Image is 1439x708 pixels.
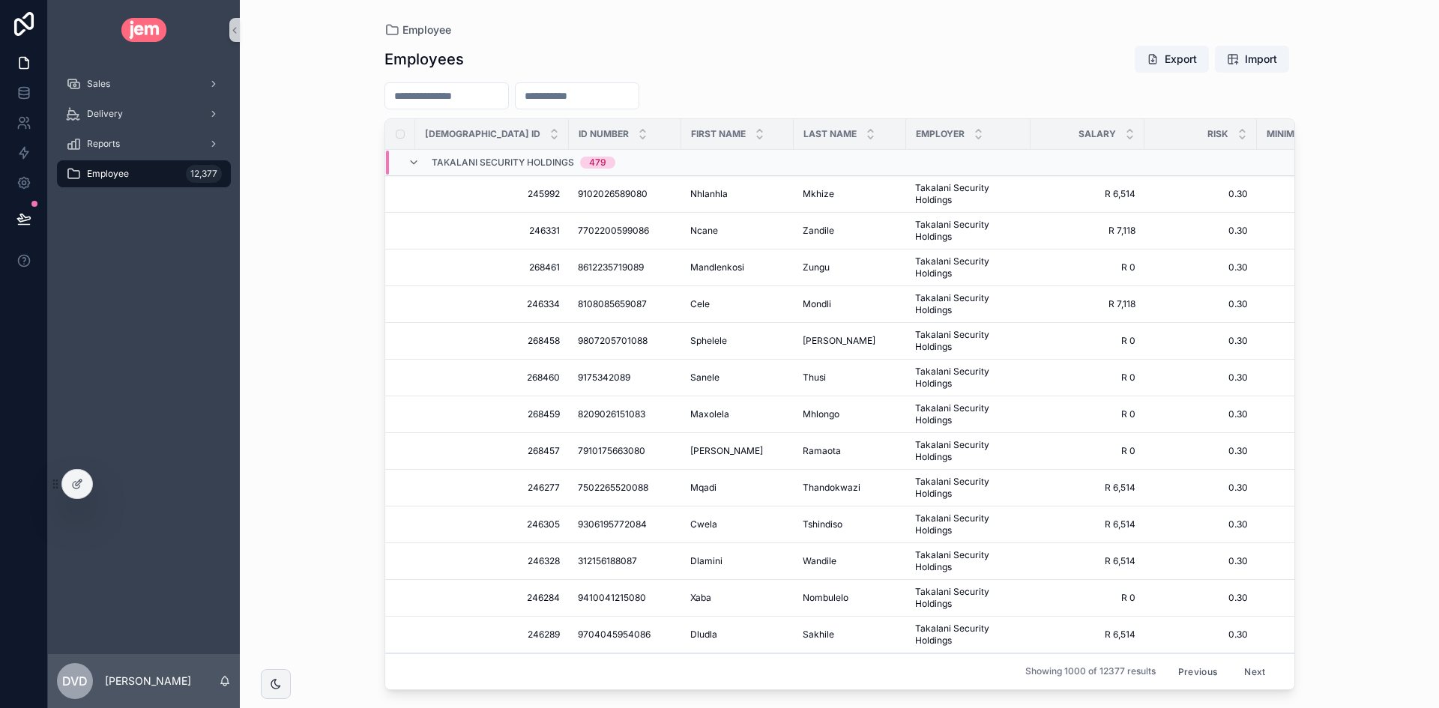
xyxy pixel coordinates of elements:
[433,188,560,200] span: 245992
[915,623,1022,647] a: Takalani Security Holdings
[915,549,1022,573] a: Takalani Security Holdings
[803,372,826,384] span: Thusi
[690,225,718,237] span: Ncane
[915,182,1022,206] span: Takalani Security Holdings
[690,445,763,457] span: [PERSON_NAME]
[186,165,222,183] div: 12,377
[578,298,672,310] a: 8108085659087
[578,592,646,604] span: 9410041215080
[690,261,744,273] span: Mandlenkosi
[578,261,672,273] a: 8612235719089
[915,439,1022,463] a: Takalani Security Holdings
[690,335,727,347] span: Sphelele
[1266,225,1408,237] a: 6 Months
[87,168,129,180] span: Employee
[1266,482,1408,494] span: 6 Months
[1079,128,1116,140] span: Salary
[1153,408,1248,420] a: 0.30
[803,298,897,310] a: Mondli
[690,518,717,530] span: Cwela
[690,298,785,310] a: Cele
[1266,445,1408,457] span: 6 Months
[690,372,785,384] a: Sanele
[915,292,1022,316] span: Takalani Security Holdings
[1040,298,1135,310] a: R 7,118
[1153,188,1248,200] a: 0.30
[105,674,191,689] p: [PERSON_NAME]
[578,335,648,347] span: 9807205701088
[1266,518,1408,530] span: 6 Months
[803,592,848,604] span: Nombulelo
[433,445,560,457] a: 268457
[803,629,897,641] a: Sakhile
[433,261,560,273] a: 268461
[690,555,722,567] span: Dlamini
[690,518,785,530] a: Cwela
[1266,592,1408,604] a: 6 Months
[433,482,560,494] span: 246277
[433,298,560,310] a: 246334
[1266,335,1408,347] a: 6 Months
[690,482,785,494] a: Mqadi
[915,366,1022,390] a: Takalani Security Holdings
[384,49,464,70] h1: Employees
[1040,555,1135,567] span: R 6,514
[1266,555,1408,567] a: 6 Months
[690,261,785,273] a: Mandlenkosi
[579,128,629,140] span: ID Number
[1153,261,1248,273] a: 0.30
[1040,445,1135,457] span: R 0
[62,672,88,690] span: Dvd
[1025,666,1156,678] span: Showing 1000 of 12377 results
[1040,372,1135,384] span: R 0
[1040,592,1135,604] span: R 0
[1040,261,1135,273] a: R 0
[578,335,672,347] a: 9807205701088
[578,188,648,200] span: 9102026589080
[1153,335,1248,347] a: 0.30
[915,219,1022,243] a: Takalani Security Holdings
[1266,261,1408,273] a: 6 Months
[1040,335,1135,347] a: R 0
[1153,518,1248,530] span: 0.30
[1215,46,1289,73] button: Import
[1153,555,1248,567] span: 0.30
[433,372,560,384] a: 268460
[578,188,672,200] a: 9102026589080
[690,188,785,200] a: Nhlanhla
[803,518,842,530] span: Tshindiso
[578,445,672,457] a: 7910175663080
[1207,128,1228,140] span: Risk
[915,586,1022,610] span: Takalani Security Holdings
[1153,482,1248,494] span: 0.30
[803,592,897,604] a: Nombulelo
[87,138,120,150] span: Reports
[915,476,1022,500] a: Takalani Security Holdings
[1153,225,1248,237] span: 0.30
[433,629,560,641] span: 246289
[578,482,648,494] span: 7502265520088
[803,408,897,420] a: Mhlongo
[433,592,560,604] a: 246284
[1153,445,1248,457] span: 0.30
[690,335,785,347] a: Sphelele
[578,225,672,237] a: 7702200599086
[690,482,717,494] span: Mqadi
[87,108,123,120] span: Delivery
[432,157,574,169] span: Takalani Security Holdings
[803,445,841,457] span: Ramaota
[1040,225,1135,237] a: R 7,118
[803,445,897,457] a: Ramaota
[690,408,785,420] a: Maxolela
[803,372,897,384] a: Thusi
[433,335,560,347] a: 268458
[433,555,560,567] a: 246328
